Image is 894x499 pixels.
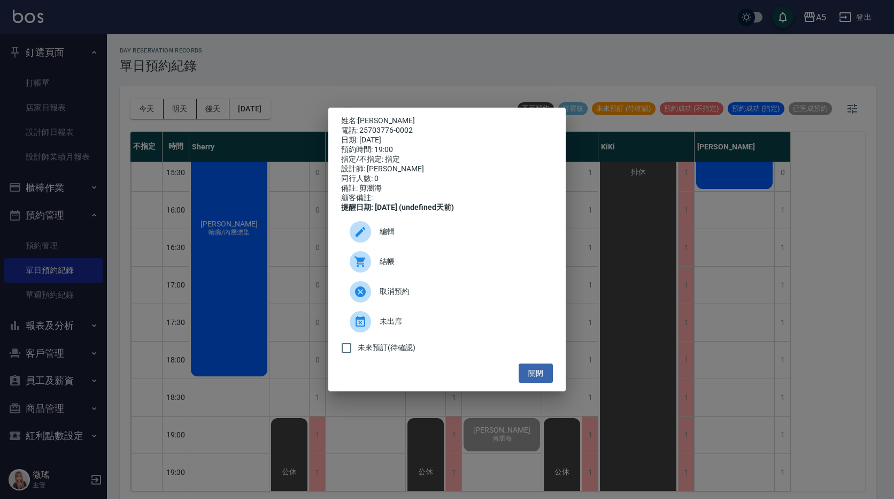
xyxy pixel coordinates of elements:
[341,174,553,184] div: 同行人數: 0
[519,364,553,383] button: 關閉
[341,193,553,203] div: 顧客備註:
[341,247,553,277] a: 結帳
[341,277,553,307] div: 取消預約
[341,164,553,174] div: 設計師: [PERSON_NAME]
[380,316,544,327] span: 未出席
[341,155,553,164] div: 指定/不指定: 指定
[341,217,553,247] div: 編輯
[380,256,544,267] span: 結帳
[358,116,415,125] a: [PERSON_NAME]
[380,286,544,297] span: 取消預約
[341,135,553,145] div: 日期: [DATE]
[341,203,553,213] div: 提醒日期: [DATE] (undefined天前)
[358,342,415,353] span: 未來預訂(待確認)
[341,307,553,337] div: 未出席
[380,226,544,237] span: 編輯
[341,145,553,155] div: 預約時間: 19:00
[341,184,553,193] div: 備註: 剪瀏海
[341,116,553,126] p: 姓名:
[341,126,553,135] div: 電話: 25703776-0002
